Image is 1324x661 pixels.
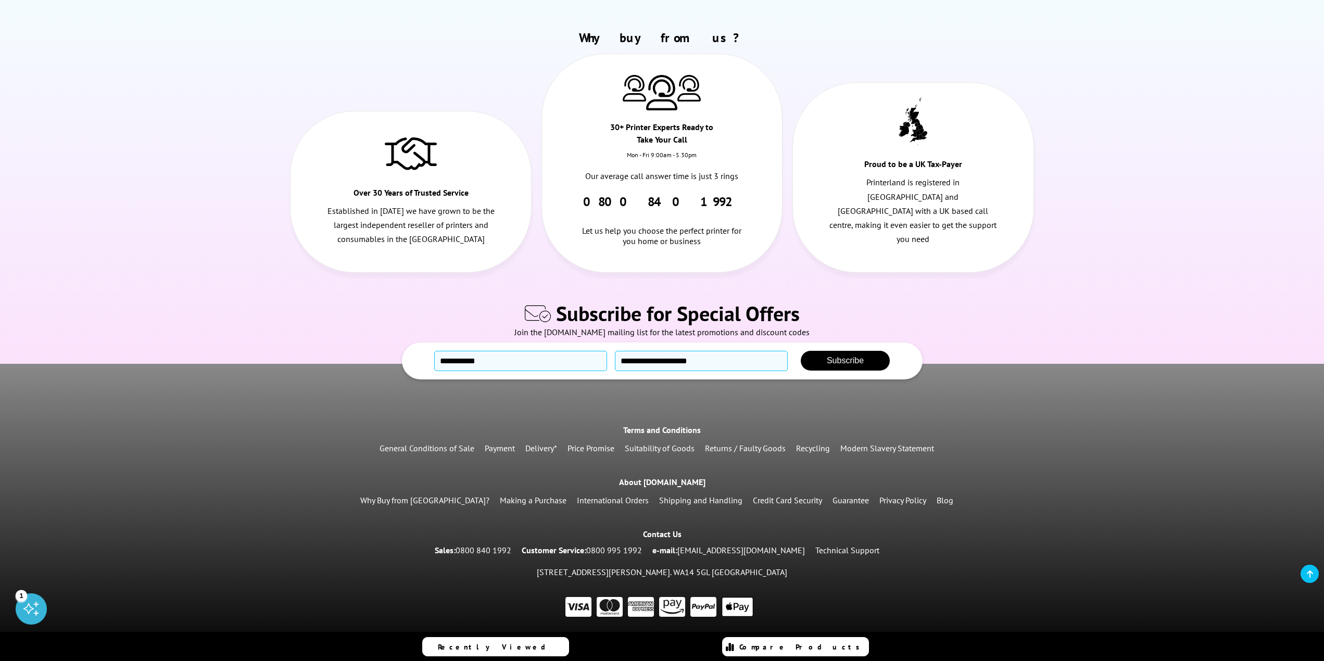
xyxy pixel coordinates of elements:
[565,597,591,617] img: VISA
[677,545,805,555] a: [EMAIL_ADDRESS][DOMAIN_NAME]
[659,597,685,617] img: pay by amazon
[351,186,471,204] div: Over 30 Years of Trusted Service
[899,97,927,145] img: UK tax payer
[285,30,1039,46] h2: Why buy from us?
[438,642,556,652] span: Recently Viewed
[722,597,753,617] img: Apple Pay
[646,75,677,111] img: Printer Experts
[652,543,805,557] p: e-mail:
[796,443,830,453] a: Recycling
[578,169,746,183] p: Our average call answer time is just 3 rings
[628,597,654,617] img: AMEX
[327,204,495,247] p: Established in [DATE] we have grown to be the largest independent reseller of printers and consum...
[722,637,869,656] a: Compare Products
[422,637,569,656] a: Recently Viewed
[597,597,623,617] img: Master Card
[577,495,649,505] a: International Orders
[623,75,646,101] img: Printer Experts
[525,443,557,453] a: Delivery*
[827,356,864,365] span: Subscribe
[500,495,566,505] a: Making a Purchase
[360,495,489,505] a: Why Buy from [GEOGRAPHIC_DATA]?
[853,158,974,175] div: Proud to be a UK Tax-Payer
[753,495,822,505] a: Credit Card Security
[16,590,27,601] div: 1
[659,495,742,505] a: Shipping and Handling
[485,443,515,453] a: Payment
[586,545,642,555] a: 0800 995 1992
[677,75,701,101] img: Printer Experts
[568,443,614,453] a: Price Promise
[583,194,741,210] a: 0800 840 1992
[5,327,1319,342] div: Join the [DOMAIN_NAME] mailing list for the latest promotions and discount codes
[456,545,511,555] a: 0800 840 1992
[625,443,695,453] a: Suitability of Goods
[690,597,716,617] img: PayPal
[380,443,474,453] a: General Conditions of Sale
[815,545,879,555] a: Technical Support
[435,543,511,557] p: Sales:
[522,543,642,557] p: Customer Service:
[556,300,800,327] span: Subscribe for Special Offers
[739,642,865,652] span: Compare Products
[578,210,746,246] div: Let us help you choose the perfect printer for you home or business
[829,175,998,246] p: Printerland is registered in [GEOGRAPHIC_DATA] and [GEOGRAPHIC_DATA] with a UK based call centre,...
[385,132,437,174] img: Trusted Service
[542,151,782,169] div: Mon - Fri 9:00am - 5.30pm
[602,121,722,151] div: 30+ Printer Experts Ready to Take Your Call
[801,351,890,371] button: Subscribe
[705,443,786,453] a: Returns / Faulty Goods
[937,495,953,505] a: Blog
[879,495,926,505] a: Privacy Policy
[833,495,869,505] a: Guarantee
[840,443,934,453] a: Modern Slavery Statement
